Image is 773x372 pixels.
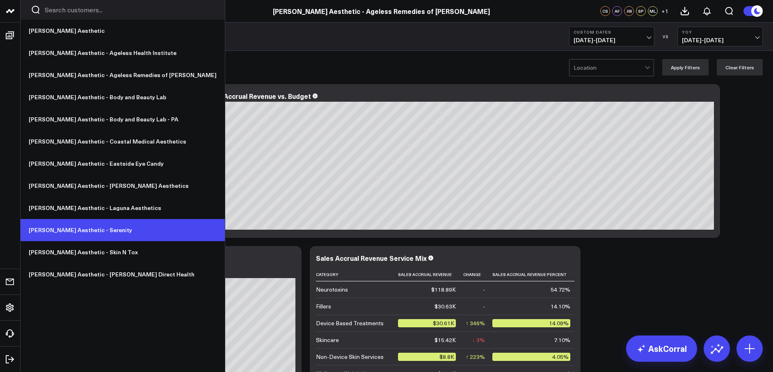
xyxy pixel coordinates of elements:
[483,302,485,310] div: -
[551,285,570,294] div: 54.72%
[648,6,658,16] div: ML
[600,6,610,16] div: CS
[682,37,758,43] span: [DATE] - [DATE]
[574,30,650,34] b: Custom Dates
[472,336,485,344] div: ↓ 3%
[435,336,456,344] div: $15.42K
[398,319,456,327] div: $30.61K
[492,319,570,327] div: 14.09%
[431,285,456,294] div: $118.89K
[662,59,709,75] button: Apply Filters
[31,5,41,15] button: Search customers button
[21,20,225,42] a: [PERSON_NAME] Aesthetic
[316,268,398,281] th: Category
[21,42,225,64] a: [PERSON_NAME] Aesthetic - Ageless Health Institute
[21,197,225,219] a: [PERSON_NAME] Aesthetic - Laguna Aesthetics
[492,353,570,361] div: 4.05%
[398,268,463,281] th: Sales Accrual Revenue
[435,302,456,310] div: $30.63K
[21,153,225,175] a: [PERSON_NAME] Aesthetic - Eastside Eye Candy
[660,6,670,16] button: +1
[21,64,225,86] a: [PERSON_NAME] Aesthetic - Ageless Remedies of [PERSON_NAME]
[612,6,622,16] div: AF
[677,27,763,46] button: YoY[DATE]-[DATE]
[176,91,311,100] div: Monthly Sales Accrual Revenue vs. Budget
[717,59,763,75] button: Clear Filters
[551,302,570,310] div: 14.10%
[21,219,225,241] a: [PERSON_NAME] Aesthetic - Serenity
[466,319,485,327] div: ↑ 346%
[554,336,570,344] div: 7.10%
[21,175,225,197] a: [PERSON_NAME] Aesthetic - [PERSON_NAME] Aesthetics
[574,37,650,43] span: [DATE] - [DATE]
[21,86,225,108] a: [PERSON_NAME] Aesthetic - Body and Beauty Lab
[659,34,673,39] div: VS
[492,268,578,281] th: Sales Accrual Revenue Percent
[21,108,225,130] a: [PERSON_NAME] Aesthetic - Body and Beauty Lab - PA
[316,353,384,361] div: Non-Device Skin Services
[316,253,427,262] div: Sales Accrual Revenue Service Mix
[624,6,634,16] div: JW
[661,8,668,14] span: + 1
[316,302,331,310] div: Fillers
[626,335,697,362] a: AskCorral
[316,285,348,294] div: Neurotoxins
[316,319,384,327] div: Device Based Treatments
[21,241,225,263] a: [PERSON_NAME] Aesthetic - Skin N Tox
[45,5,215,14] input: Search customers input
[21,263,225,285] a: [PERSON_NAME] Aesthetic - [PERSON_NAME] Direct Health
[273,7,490,16] a: [PERSON_NAME] Aesthetic - Ageless Remedies of [PERSON_NAME]
[569,27,654,46] button: Custom Dates[DATE]-[DATE]
[483,285,485,294] div: -
[21,130,225,153] a: [PERSON_NAME] Aesthetic - Coastal Medical Aesthetics
[398,353,456,361] div: $8.8K
[682,30,758,34] b: YoY
[466,353,485,361] div: ↑ 223%
[636,6,646,16] div: SP
[316,336,339,344] div: Skincare
[463,268,492,281] th: Change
